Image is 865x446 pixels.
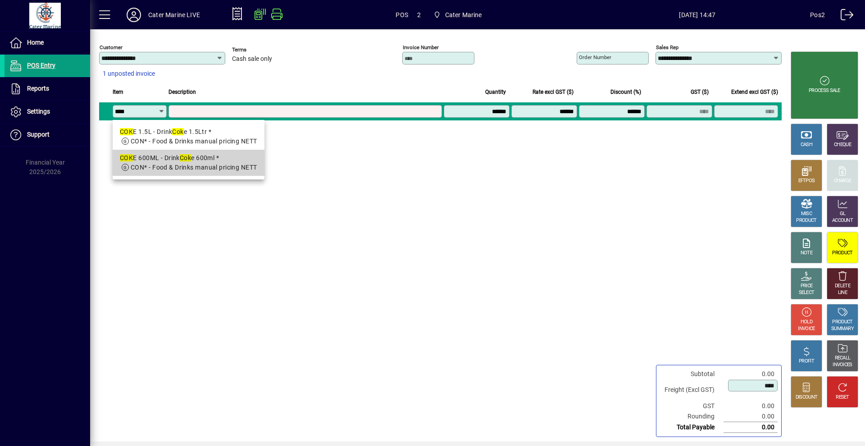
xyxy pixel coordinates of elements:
[120,153,257,163] div: E 600ML - Drink e 600ml *
[801,283,813,290] div: PRICE
[656,44,678,51] mat-label: Sales rep
[27,62,55,69] span: POS Entry
[579,54,611,60] mat-label: Order number
[796,217,816,224] div: PRODUCT
[585,8,810,22] span: [DATE] 14:47
[834,2,854,31] a: Logout
[731,87,778,97] span: Extend excl GST ($)
[172,128,183,135] em: Cok
[799,290,815,296] div: SELECT
[833,362,852,368] div: INVOICES
[660,379,724,401] td: Freight (Excl GST)
[801,142,812,148] div: CASH
[113,87,123,97] span: Item
[27,131,50,138] span: Support
[5,32,90,54] a: Home
[131,138,257,145] span: CON* - Food & Drinks manual pricing NETT
[232,55,272,63] span: Cash sale only
[5,78,90,100] a: Reports
[103,69,155,78] span: 1 unposted invoice
[5,101,90,123] a: Settings
[724,422,778,433] td: 0.00
[660,411,724,422] td: Rounding
[834,142,851,148] div: CHEQUE
[834,178,851,184] div: CHARGE
[148,8,200,22] div: Cater Marine LIVE
[131,164,257,171] span: CON* - Food & Drinks manual pricing NETT
[798,326,815,332] div: INVOICE
[119,7,148,23] button: Profile
[120,154,133,161] em: COK
[835,355,851,362] div: RECALL
[100,44,123,51] mat-label: Customer
[835,283,850,290] div: DELETE
[801,319,812,326] div: HOLD
[799,358,814,365] div: PROFIT
[610,87,641,97] span: Discount (%)
[660,422,724,433] td: Total Payable
[796,394,817,401] div: DISCOUNT
[840,211,846,217] div: GL
[798,178,815,184] div: EFTPOS
[417,8,421,22] span: 2
[832,250,852,257] div: PRODUCT
[232,47,286,53] span: Terms
[832,217,853,224] div: ACCOUNT
[396,8,408,22] span: POS
[809,87,840,94] div: PROCESS SALE
[120,128,133,135] em: COK
[445,8,482,22] span: Cater Marine
[836,394,849,401] div: RESET
[430,7,486,23] span: Cater Marine
[99,66,159,82] button: 1 unposted invoice
[27,39,44,46] span: Home
[724,411,778,422] td: 0.00
[724,369,778,379] td: 0.00
[801,211,812,217] div: MISC
[27,85,49,92] span: Reports
[168,87,196,97] span: Description
[5,124,90,146] a: Support
[801,250,812,257] div: NOTE
[810,8,825,22] div: Pos2
[113,150,264,176] mat-option: COKE 600ML - Drink Coke 600ml *
[831,326,854,332] div: SUMMARY
[120,127,257,137] div: E 1.5L - Drink e 1.5Ltr *
[660,401,724,411] td: GST
[832,319,852,326] div: PRODUCT
[27,108,50,115] span: Settings
[113,124,264,150] mat-option: COKE 1.5L - Drink Coke 1.5Ltr *
[485,87,506,97] span: Quantity
[403,44,439,51] mat-label: Invoice number
[660,369,724,379] td: Subtotal
[838,290,847,296] div: LINE
[724,401,778,411] td: 0.00
[180,154,191,161] em: Cok
[533,87,574,97] span: Rate excl GST ($)
[691,87,709,97] span: GST ($)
